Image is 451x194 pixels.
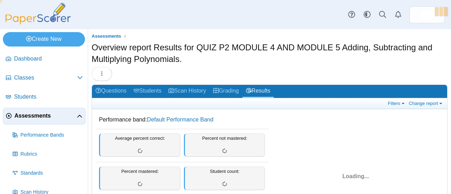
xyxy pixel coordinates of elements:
a: Students [130,85,165,98]
a: Standards [10,165,86,182]
a: Filters [386,100,408,106]
div: Student count: [184,167,265,190]
a: ps.B7yuFiroF87KfScy [409,6,445,23]
a: Change report [407,100,445,106]
a: Classes [3,70,86,87]
a: Alerts [390,7,406,23]
a: Assessments [3,108,86,125]
a: Questions [92,85,130,98]
img: PaperScorer [3,3,73,24]
img: ps.B7yuFiroF87KfScy [421,9,433,20]
span: Students [14,93,83,101]
span: Assessments [92,33,121,39]
div: Percent mastered: [99,167,180,190]
span: Assessments [14,112,77,120]
a: Rubrics [10,146,86,163]
span: Carlos Chavez [421,9,433,20]
span: Classes [14,74,77,82]
div: Percent not mastered: [184,133,265,157]
dd: Performance band: [95,111,268,129]
span: Loading... [342,173,369,179]
h1: Overview report Results for QUIZ P2 MODULE 4 AND MODULE 5 Adding, Subtracting and Multiplying Pol... [92,42,447,65]
a: Assessments [90,32,123,41]
a: Default Performance Band [147,117,214,123]
a: Scan History [165,85,210,98]
a: Grading [210,85,242,98]
a: Dashboard [3,51,86,68]
a: Students [3,89,86,106]
div: Average percent correct: [99,133,180,157]
span: Standards [20,170,83,177]
a: Results [242,85,274,98]
a: Performance Bands [10,127,86,144]
a: Create New [3,32,85,46]
span: Rubrics [20,151,83,158]
span: Dashboard [14,55,83,63]
span: Performance Bands [20,132,83,139]
a: PaperScorer [3,19,73,25]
